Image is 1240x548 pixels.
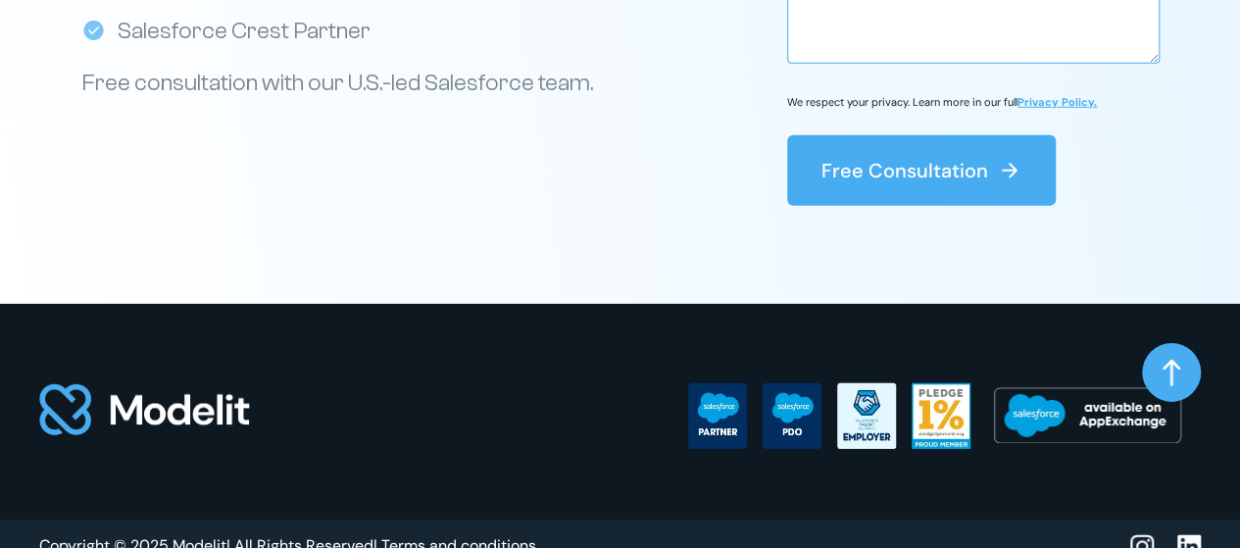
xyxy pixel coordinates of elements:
[1163,359,1180,386] img: arrow up
[39,382,251,438] img: footer logo
[998,159,1021,182] img: arrow right
[787,95,1097,110] p: We respect your privacy. Learn more in our full
[81,70,660,98] p: Free consultation with our U.S.-led Salesforce team.
[1017,95,1097,109] a: Privacy Policy.
[821,157,988,184] div: Free Consultation
[118,18,371,46] div: Salesforce Crest Partner
[787,135,1056,206] button: Free Consultation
